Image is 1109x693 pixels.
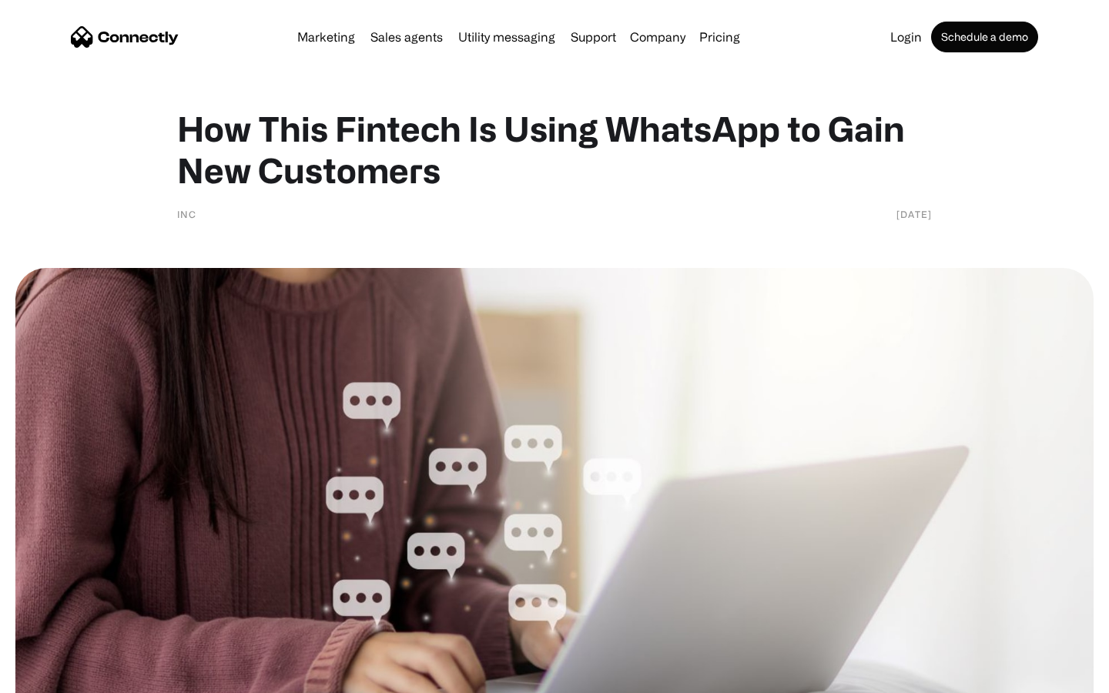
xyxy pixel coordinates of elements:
[452,31,561,43] a: Utility messaging
[630,26,685,48] div: Company
[291,31,361,43] a: Marketing
[364,31,449,43] a: Sales agents
[177,206,196,222] div: INC
[177,108,932,191] h1: How This Fintech Is Using WhatsApp to Gain New Customers
[565,31,622,43] a: Support
[693,31,746,43] a: Pricing
[896,206,932,222] div: [DATE]
[884,31,928,43] a: Login
[15,666,92,688] aside: Language selected: English
[931,22,1038,52] a: Schedule a demo
[31,666,92,688] ul: Language list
